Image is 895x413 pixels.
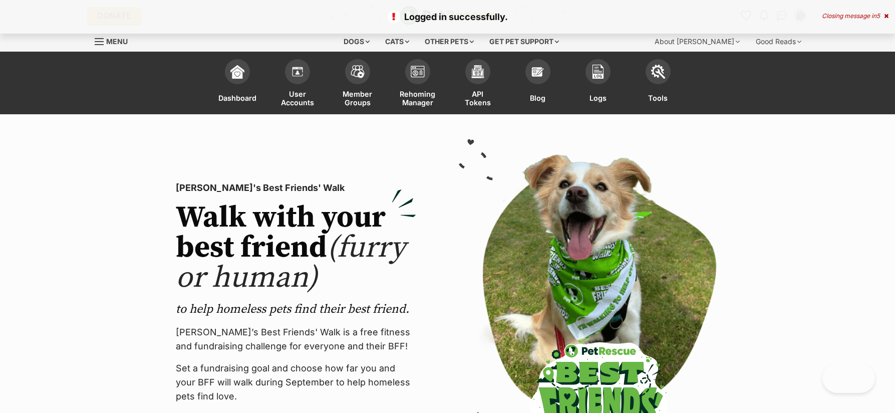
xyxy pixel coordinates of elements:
[388,54,448,114] a: Rehoming Manager
[822,363,875,393] iframe: Help Scout Beacon - Open
[337,32,377,52] div: Dogs
[482,32,566,52] div: Get pet support
[328,54,388,114] a: Member Groups
[651,65,665,79] img: tools-icon-677f8b7d46040df57c17cb185196fc8e01b2b03676c49af7ba82c462532e62ee.svg
[267,54,328,114] a: User Accounts
[749,32,808,52] div: Good Reads
[448,54,508,114] a: API Tokens
[176,203,416,293] h2: Walk with your best friend
[207,54,267,114] a: Dashboard
[648,32,747,52] div: About [PERSON_NAME]
[176,325,416,353] p: [PERSON_NAME]’s Best Friends' Walk is a free fitness and fundraising challenge for everyone and t...
[340,89,375,107] span: Member Groups
[591,65,605,79] img: logs-icon-5bf4c29380941ae54b88474b1138927238aebebbc450bc62c8517511492d5a22.svg
[378,32,416,52] div: Cats
[106,37,128,46] span: Menu
[400,89,435,107] span: Rehoming Manager
[176,181,416,195] p: [PERSON_NAME]'s Best Friends' Walk
[418,32,481,52] div: Other pets
[628,54,688,114] a: Tools
[460,89,495,107] span: API Tokens
[508,54,568,114] a: Blog
[530,89,545,107] span: Blog
[230,65,244,79] img: dashboard-icon-eb2f2d2d3e046f16d808141f083e7271f6b2e854fb5c12c21221c1fb7104beca.svg
[95,32,135,50] a: Menu
[176,229,406,297] span: (furry or human)
[568,54,628,114] a: Logs
[471,65,485,79] img: api-icon-849e3a9e6f871e3acf1f60245d25b4cd0aad652aa5f5372336901a6a67317bd8.svg
[176,301,416,317] p: to help homeless pets find their best friend.
[218,89,256,107] span: Dashboard
[280,89,315,107] span: User Accounts
[176,361,416,403] p: Set a fundraising goal and choose how far you and your BFF will walk during September to help hom...
[351,65,365,78] img: team-members-icon-5396bd8760b3fe7c0b43da4ab00e1e3bb1a5d9ba89233759b79545d2d3fc5d0d.svg
[290,65,305,79] img: members-icon-d6bcda0bfb97e5ba05b48644448dc2971f67d37433e5abca221da40c41542bd5.svg
[411,66,425,78] img: group-profile-icon-3fa3cf56718a62981997c0bc7e787c4b2cf8bcc04b72c1350f741eb67cf2f40e.svg
[589,89,607,107] span: Logs
[648,89,668,107] span: Tools
[531,65,545,79] img: blogs-icon-e71fceff818bbaa76155c998696f2ea9b8fc06abc828b24f45ee82a475c2fd99.svg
